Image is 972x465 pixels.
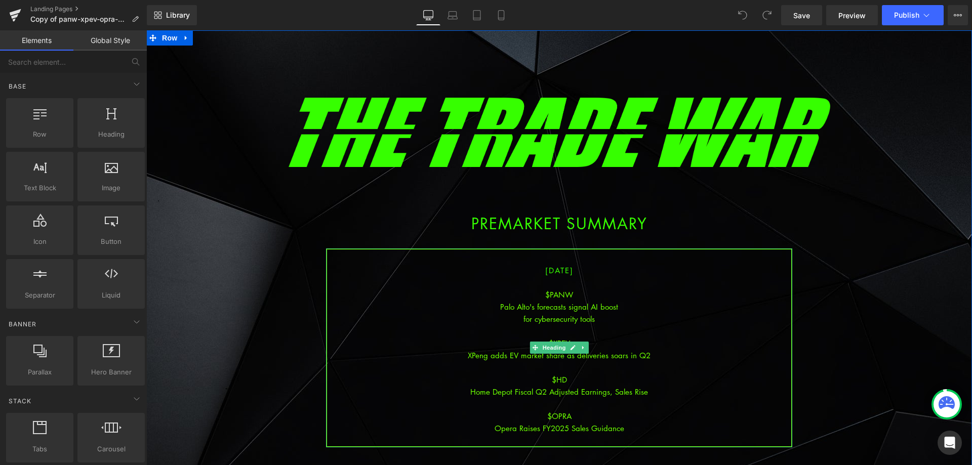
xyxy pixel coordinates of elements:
a: Preview [826,5,878,25]
span: Tabs [9,444,70,454]
a: Desktop [416,5,440,25]
div: for cybersecurity tools [181,282,645,294]
a: Global Style [73,30,147,51]
button: Undo [733,5,753,25]
span: [DATE] [399,235,427,245]
span: Base [8,81,27,91]
span: Banner [8,319,37,329]
a: Laptop [440,5,465,25]
span: Hero Banner [80,367,142,377]
span: Publish [894,11,919,19]
span: Copy of panw-xpev-opra-hd-spy [30,15,128,23]
button: Redo [757,5,777,25]
a: Expand / Collapse [432,311,442,323]
span: Heading [394,311,421,323]
span: Parallax [9,367,70,377]
span: Liquid [80,290,142,301]
div: Home Depot Fiscal Q2 Adjusted Earnings, Sales Rise [181,355,645,367]
button: More [948,5,968,25]
button: Publish [882,5,944,25]
span: Stack [8,396,32,406]
h1: PREMARKET SUMMARY [117,187,709,199]
span: Text Block [9,183,70,193]
div: Open Intercom Messenger [938,431,962,455]
a: Tablet [465,5,489,25]
span: Icon [9,236,70,247]
div: XPeng adds EV market share as deliveries soars in Q2 [181,319,645,331]
a: Landing Pages [30,5,147,13]
a: Mobile [489,5,513,25]
div: $OPRA [181,379,645,392]
span: Row [9,129,70,140]
span: Image [80,183,142,193]
div: Opera Raises FY2025 Sales Guidance [181,392,645,404]
a: New Library [147,5,197,25]
span: Preview [838,10,866,21]
div: $PANW [181,258,645,270]
span: Save [793,10,810,21]
div: $XPEV [181,307,645,319]
span: Carousel [80,444,142,454]
span: Button [80,236,142,247]
span: Heading [80,129,142,140]
span: Separator [9,290,70,301]
div: $HD [181,343,645,355]
span: Library [166,11,190,20]
div: Palo Alto's forecasts signal AI boost [181,270,645,282]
